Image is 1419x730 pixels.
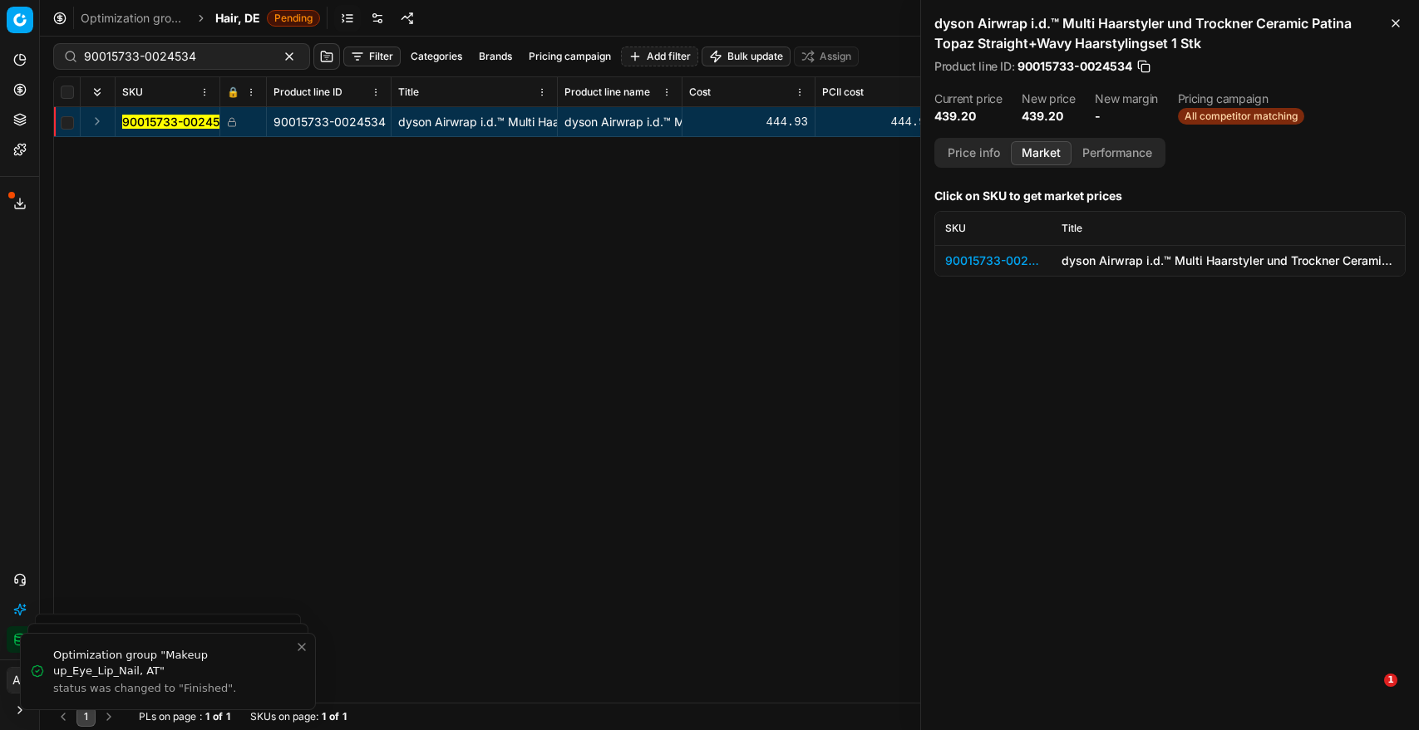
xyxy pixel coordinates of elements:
[398,115,988,129] span: dyson Airwrap i.d.™ Multi Haarstyler und Trockner Ceramic Patina Topaz Straight+Wavy Haarstylings...
[522,47,618,66] button: Pricing campaign
[822,86,864,99] span: PCII cost
[404,47,469,66] button: Categories
[273,86,342,99] span: Product line ID
[139,710,196,723] span: PLs on page
[934,61,1014,72] span: Product line ID :
[87,82,107,102] button: Expand all
[1022,108,1075,125] dd: 439.20
[1062,252,1395,269] div: dyson Airwrap i.d.™ Multi Haarstyler und Trockner Ceramic Patina Topaz Straight+Wavy Haarstylings...
[794,47,859,66] button: Assign
[215,10,320,27] span: Hair, DEPending
[7,667,33,693] button: AB
[99,707,119,727] button: Go to next page
[81,10,187,27] a: Optimization groups
[122,115,234,129] mark: 90015733-0024534
[702,47,791,66] button: Bulk update
[273,114,384,130] div: 90015733-0024534
[343,47,401,66] button: Filter
[213,710,223,723] strong: of
[1011,141,1072,165] button: Market
[267,10,320,27] span: Pending
[53,707,119,727] nav: pagination
[689,86,711,99] span: Cost
[139,710,230,723] div: :
[87,111,107,131] button: Expand
[322,710,326,723] strong: 1
[621,47,698,66] button: Add filter
[934,108,1002,125] dd: 439.20
[53,707,73,727] button: Go to previous page
[81,10,320,27] nav: breadcrumb
[7,668,32,693] span: AB
[1178,108,1304,125] span: All competitor matching
[84,48,266,65] input: Search by SKU or title
[205,710,209,723] strong: 1
[822,114,933,130] div: 444.93
[1350,674,1390,713] iframe: Intercom live chat
[1095,93,1158,105] dt: New margin
[122,86,143,99] span: SKU
[76,707,96,727] button: 1
[1017,58,1132,75] span: 90015733-0024534
[937,141,1011,165] button: Price info
[1095,108,1158,125] dd: -
[945,252,1042,269] div: 90015733-0024534
[53,647,295,679] div: Optimization group "Makeup up_Eye_Lip_Nail, AT"
[472,47,519,66] button: Brands
[250,710,318,723] span: SKUs on page :
[215,10,260,27] span: Hair, DE
[1062,222,1082,234] span: Title
[934,93,1002,105] dt: Current price
[689,114,808,130] div: 444.93
[945,222,966,234] span: SKU
[1072,141,1163,165] button: Performance
[398,86,419,99] span: Title
[564,114,675,130] div: dyson Airwrap i.d.™ Multi Haarstyler und Trockner Ceramic Patina Topaz Straight+Wavy Haarstylings...
[934,13,1406,53] h2: dyson Airwrap i.d.™ Multi Haarstyler und Trockner Ceramic Patina Topaz Straight+Wavy Haarstylings...
[1178,93,1304,105] dt: Pricing campaign
[342,710,347,723] strong: 1
[122,114,234,130] button: 90015733-0024534
[226,710,230,723] strong: 1
[329,710,339,723] strong: of
[1022,93,1075,105] dt: New price
[564,86,650,99] span: Product line name
[292,637,312,657] button: Close toast
[1384,674,1397,687] span: 1
[934,188,1406,204] h3: Click on SKU to get market prices
[227,86,239,99] span: 🔒
[53,681,295,696] div: status was changed to "Finished".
